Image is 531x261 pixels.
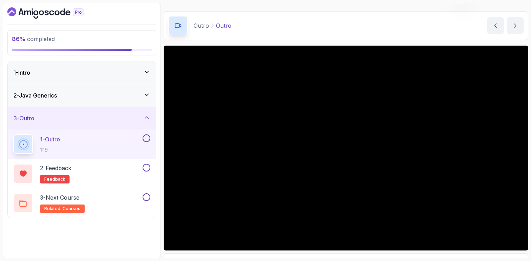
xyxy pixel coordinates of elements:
[13,164,150,183] button: 2-Feedbackfeedback
[13,134,150,154] button: 1-Outro1:19
[13,91,57,100] h3: 2 - Java Generics
[507,17,524,34] button: next content
[8,107,156,129] button: 3-Outro
[487,17,504,34] button: previous content
[13,193,150,213] button: 3-Next Courserelated-courses
[164,46,528,250] iframe: 2 - Outro
[12,35,55,42] span: completed
[12,35,26,42] span: 86 %
[13,114,34,122] h3: 3 - Outro
[40,146,60,153] p: 1:19
[44,176,65,182] span: feedback
[40,135,60,143] p: 1 - Outro
[40,164,71,172] p: 2 - Feedback
[8,61,156,84] button: 1-Intro
[8,84,156,107] button: 2-Java Generics
[40,193,79,202] p: 3 - Next Course
[44,206,80,212] span: related-courses
[194,21,209,30] p: Outro
[13,68,30,77] h3: 1 - Intro
[7,7,100,19] a: Dashboard
[216,21,231,30] p: Outro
